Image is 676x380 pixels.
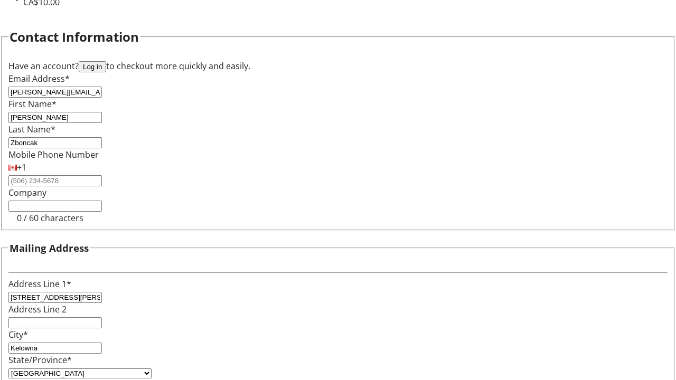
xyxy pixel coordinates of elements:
input: City [8,343,102,354]
input: (506) 234-5678 [8,175,102,186]
button: Log in [79,61,106,72]
label: First Name* [8,98,57,110]
label: Mobile Phone Number [8,149,99,160]
tr-character-limit: 0 / 60 characters [17,212,83,224]
h2: Contact Information [10,27,139,46]
label: Last Name* [8,123,55,135]
input: Address [8,292,102,303]
h3: Mailing Address [10,241,89,255]
label: State/Province* [8,354,72,366]
label: Address Line 2 [8,303,67,315]
label: Email Address* [8,73,70,84]
label: Company [8,187,46,198]
div: Have an account? to checkout more quickly and easily. [8,60,668,72]
label: City* [8,329,28,340]
label: Address Line 1* [8,278,71,290]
